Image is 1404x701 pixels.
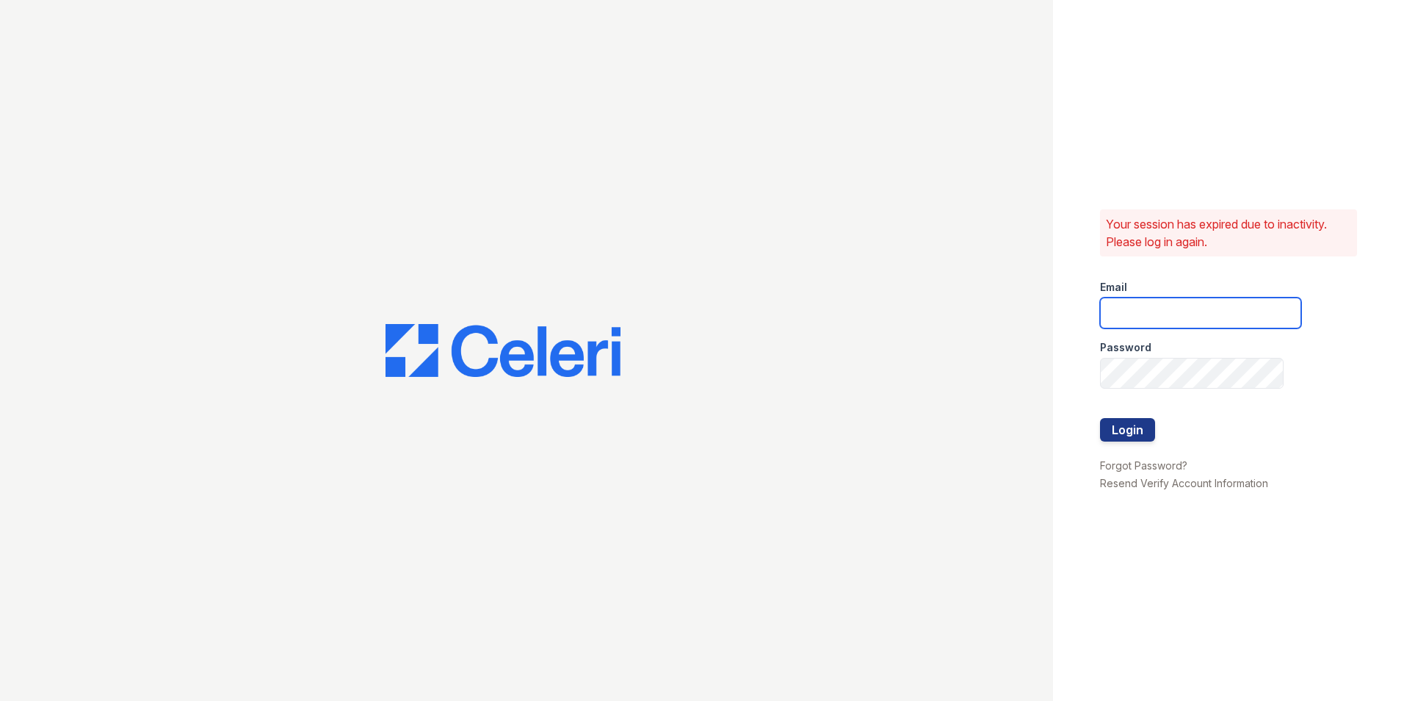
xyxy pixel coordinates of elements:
label: Password [1100,340,1151,355]
button: Login [1100,418,1155,442]
img: CE_Logo_Blue-a8612792a0a2168367f1c8372b55b34899dd931a85d93a1a3d3e32e68fde9ad4.png [386,324,620,377]
p: Your session has expired due to inactivity. Please log in again. [1106,215,1351,251]
a: Forgot Password? [1100,459,1187,472]
a: Resend Verify Account Information [1100,477,1268,489]
label: Email [1100,280,1127,295]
